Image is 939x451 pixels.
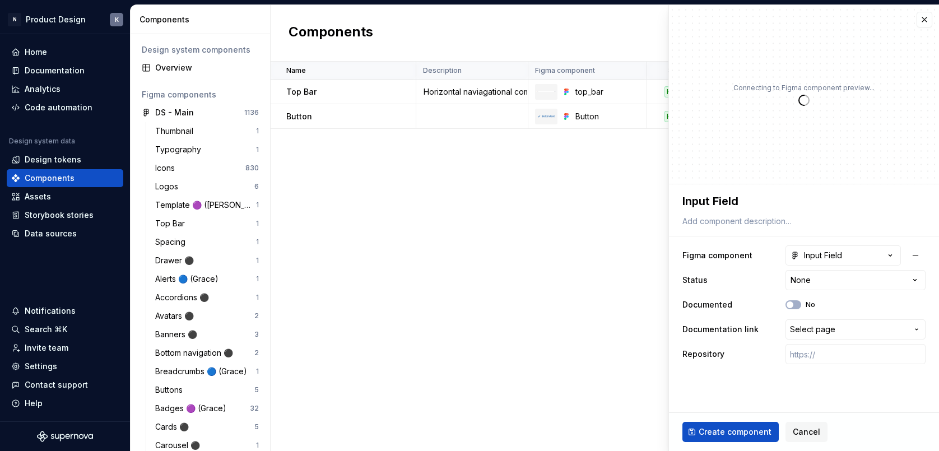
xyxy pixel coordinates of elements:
label: Documentation link [682,324,759,335]
button: Input Field [785,245,901,266]
div: Settings [25,361,57,372]
div: Notifications [25,305,76,317]
div: Icons [155,162,179,174]
div: 1 [256,256,259,265]
div: Components [140,14,266,25]
div: K [115,15,119,24]
div: Alerts 🔵 (Grace) [155,273,223,285]
div: Breadcrumbs 🔵 (Grace) [155,366,252,377]
div: Thumbnail [155,125,198,137]
a: Logos6 [151,178,263,196]
a: Template 🟣 ([PERSON_NAME])1 [151,196,263,214]
div: Top Bar [155,218,189,229]
p: Name [286,66,306,75]
a: Overview [137,59,263,77]
div: DS - Main [155,107,194,118]
a: Code automation [7,99,123,117]
div: 1 [256,219,259,228]
div: 3 [254,330,259,339]
label: Repository [682,348,724,360]
svg: Supernova Logo [37,431,93,442]
a: Breadcrumbs 🔵 (Grace)1 [151,362,263,380]
button: NProduct DesignK [2,7,128,31]
div: Horizontal naviagational component at the top application or webpage. [417,86,527,97]
button: Create component [682,422,779,442]
a: Buttons5 [151,381,263,399]
div: Storybook stories [25,210,94,221]
div: 1 [256,293,259,302]
a: Icons830 [151,159,263,177]
img: top_bar [536,91,556,92]
h2: Components [289,23,373,43]
button: Search ⌘K [7,320,123,338]
div: Cards ⚫️ [155,421,193,433]
label: Figma component [682,250,752,261]
div: Data sources [25,228,77,239]
div: Analytics [25,83,61,95]
textarea: Input Field [680,191,923,211]
div: Design system components [142,44,259,55]
p: Connecting to Figma component preview... [733,83,875,92]
button: Help [7,394,123,412]
div: top_bar [575,86,640,97]
p: Status [668,66,689,75]
button: Select page [785,319,926,340]
a: Home [7,43,123,61]
a: Top Bar1 [151,215,263,233]
div: Contact support [25,379,88,390]
div: Button [575,111,640,122]
div: Input Field [791,250,842,261]
div: Avatars ⚫️ [155,310,198,322]
div: Product Design [26,14,86,25]
div: Badges 🟣 (Grace) [155,403,231,414]
div: Components [25,173,75,184]
a: Storybook stories [7,206,123,224]
p: Description [423,66,462,75]
div: 1 [256,145,259,154]
button: Notifications [7,302,123,320]
a: Thumbnail1 [151,122,263,140]
div: Healthy [664,111,694,122]
a: Documentation [7,62,123,80]
div: 6 [254,182,259,191]
button: Contact support [7,376,123,394]
div: 1 [256,441,259,450]
div: Design system data [9,137,75,146]
div: Typography [155,144,206,155]
label: No [806,300,815,309]
div: Documentation [25,65,85,76]
div: Overview [155,62,259,73]
div: Code automation [25,102,92,113]
div: N [8,13,21,26]
div: Search ⌘K [25,324,67,335]
div: Template 🟣 ([PERSON_NAME]) [155,199,256,211]
div: Home [25,47,47,58]
div: Drawer ⚫️ [155,255,198,266]
div: 2 [254,311,259,320]
a: Drawer ⚫️1 [151,252,263,269]
div: Buttons [155,384,187,396]
div: 1 [256,127,259,136]
div: 32 [250,404,259,413]
div: 1 [256,238,259,247]
a: Invite team [7,339,123,357]
img: Button [536,113,556,119]
a: Design tokens [7,151,123,169]
a: Components [7,169,123,187]
a: Analytics [7,80,123,98]
div: Design tokens [25,154,81,165]
div: Banners ⚫️ [155,329,202,340]
a: Assets [7,188,123,206]
div: 830 [245,164,259,173]
label: Status [682,275,708,286]
span: Create component [699,426,771,438]
a: Banners ⚫️3 [151,326,263,343]
a: Accordions ⚫️1 [151,289,263,306]
div: 1 [256,201,259,210]
div: 5 [254,422,259,431]
a: Data sources [7,225,123,243]
span: Select page [790,324,835,335]
p: Top Bar [286,86,317,97]
div: Spacing [155,236,190,248]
